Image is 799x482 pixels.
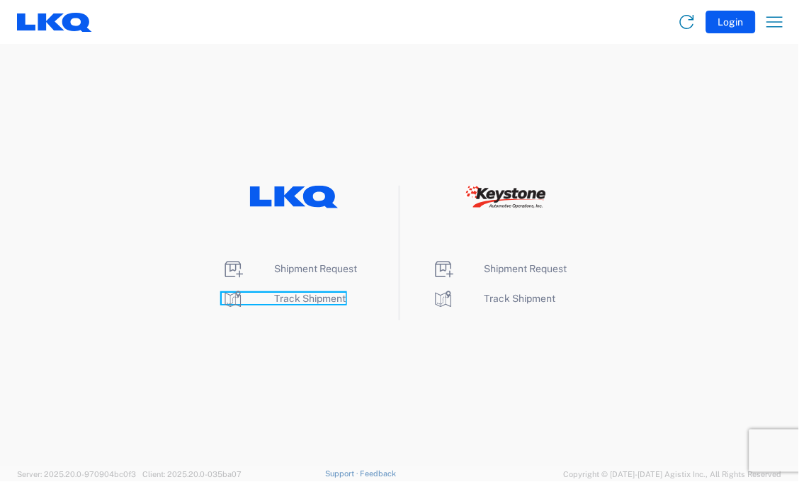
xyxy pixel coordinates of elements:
[325,470,361,478] a: Support
[142,471,242,479] span: Client: 2025.20.0-035ba07
[484,293,556,304] span: Track Shipment
[564,469,782,481] span: Copyright © [DATE]-[DATE] Agistix Inc., All Rights Reserved
[274,293,346,304] span: Track Shipment
[274,263,357,274] span: Shipment Request
[432,263,567,274] a: Shipment Request
[361,470,397,478] a: Feedback
[484,263,567,274] span: Shipment Request
[222,263,357,274] a: Shipment Request
[222,293,346,304] a: Track Shipment
[17,471,136,479] span: Server: 2025.20.0-970904bc0f3
[432,293,556,304] a: Track Shipment
[706,11,756,33] button: Login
